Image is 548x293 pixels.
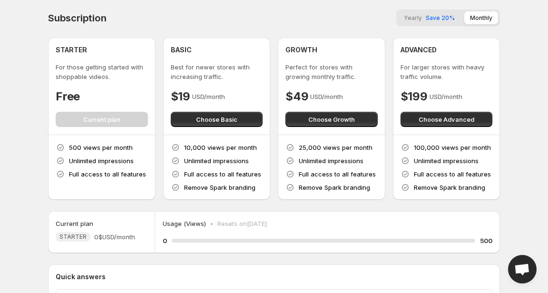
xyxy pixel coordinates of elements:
button: Choose Basic [171,112,263,127]
p: 25,000 views per month [299,143,372,152]
p: Unlimited impressions [414,156,479,166]
span: STARTER [59,233,87,241]
div: Open chat [508,255,537,283]
h4: $199 [401,89,428,104]
p: USD/month [310,92,343,101]
span: Save 20% [426,14,455,21]
p: Unlimited impressions [69,156,134,166]
button: YearlySave 20% [398,11,460,24]
p: Resets on [DATE] [217,219,267,228]
h5: 500 [480,236,492,245]
p: Unlimited impressions [184,156,249,166]
p: Full access to all features [414,169,491,179]
p: Remove Spark branding [184,183,255,192]
h4: Free [56,89,80,104]
p: 500 views per month [69,143,133,152]
p: Quick answers [56,272,492,282]
h4: BASIC [171,45,192,55]
p: Full access to all features [184,169,261,179]
span: 0$ USD/month [94,232,135,242]
p: • [210,219,214,228]
p: Best for newer stores with increasing traffic. [171,62,263,81]
span: Choose Growth [308,115,355,124]
p: Perfect for stores with growing monthly traffic. [285,62,378,81]
p: Full access to all features [69,169,146,179]
p: For those getting started with shoppable videos. [56,62,148,81]
button: Monthly [464,11,498,24]
h4: ADVANCED [401,45,437,55]
h4: STARTER [56,45,87,55]
p: 100,000 views per month [414,143,491,152]
h4: $19 [171,89,190,104]
p: Unlimited impressions [299,156,363,166]
span: Choose Basic [196,115,237,124]
p: USD/month [192,92,225,101]
h4: $49 [285,89,308,104]
button: Choose Advanced [401,112,493,127]
span: Yearly [404,14,422,21]
span: Choose Advanced [419,115,474,124]
p: Usage (Views) [163,219,206,228]
h4: GROWTH [285,45,317,55]
h4: Subscription [48,12,107,24]
p: 10,000 views per month [184,143,257,152]
p: For larger stores with heavy traffic volume. [401,62,493,81]
p: USD/month [430,92,462,101]
p: Remove Spark branding [414,183,485,192]
button: Choose Growth [285,112,378,127]
p: Remove Spark branding [299,183,370,192]
p: Full access to all features [299,169,376,179]
h5: 0 [163,236,167,245]
h5: Current plan [56,219,93,228]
